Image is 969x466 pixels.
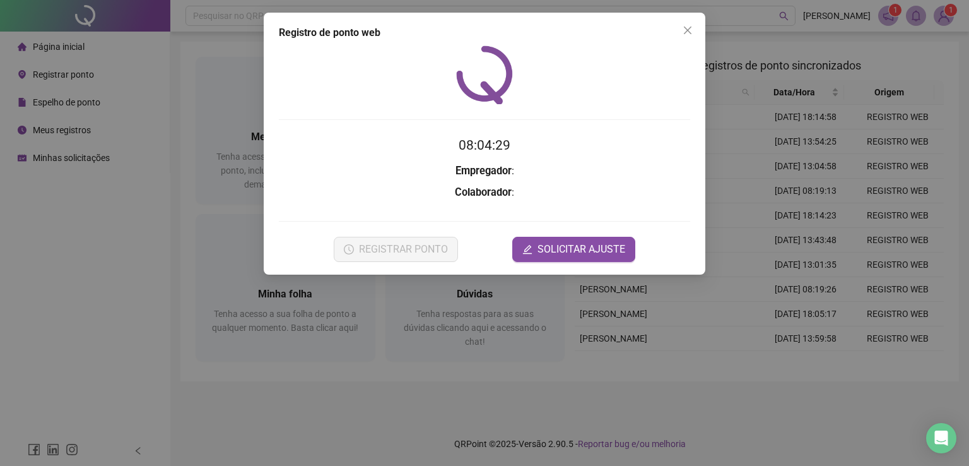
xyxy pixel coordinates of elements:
[512,237,635,262] button: editSOLICITAR AJUSTE
[456,45,513,104] img: QRPoint
[683,25,693,35] span: close
[279,184,690,201] h3: :
[926,423,956,453] div: Open Intercom Messenger
[522,244,532,254] span: edit
[455,186,512,198] strong: Colaborador
[459,138,510,153] time: 08:04:29
[678,20,698,40] button: Close
[537,242,625,257] span: SOLICITAR AJUSTE
[279,25,690,40] div: Registro de ponto web
[279,163,690,179] h3: :
[334,237,458,262] button: REGISTRAR PONTO
[455,165,512,177] strong: Empregador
